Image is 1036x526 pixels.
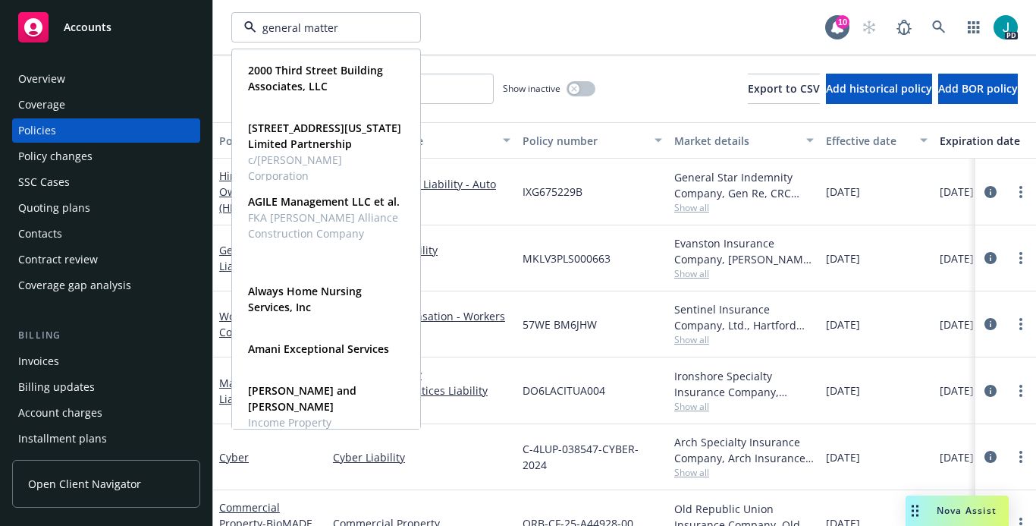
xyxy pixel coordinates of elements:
a: Workers' Compensation [219,309,293,339]
div: Billing [12,328,200,343]
span: [DATE] [826,250,860,266]
a: Contract review [12,247,200,272]
span: Income Property Management [248,414,401,446]
a: General Liability [333,258,510,274]
input: Filter by keyword [256,20,390,36]
div: Installment plans [18,427,107,451]
a: more [1012,382,1030,400]
div: Invoices [18,349,59,373]
div: Quoting plans [18,196,90,220]
a: circleInformation [981,249,1000,267]
button: Effective date [820,122,934,159]
strong: Always Home Nursing Services, Inc [248,284,362,314]
span: 57WE BM6JHW [523,317,597,332]
span: Accounts [64,21,111,33]
strong: AGILE Management LLC et al. [248,194,400,209]
a: more [1012,448,1030,466]
span: Add historical policy [826,81,932,96]
span: [DATE] [940,317,974,332]
a: Switch app [959,12,989,43]
strong: [PERSON_NAME] and [PERSON_NAME] [248,383,356,414]
div: Market details [674,133,797,149]
button: Add BOR policy [938,74,1018,104]
a: circleInformation [981,315,1000,333]
a: Policy changes [12,144,200,169]
a: circleInformation [981,382,1000,400]
a: General Liability [219,243,300,273]
strong: 2000 Third Street Building Associates, LLC [248,63,383,93]
span: [DATE] [940,449,974,465]
div: Billing updates [18,375,95,399]
a: Management Liability [219,376,287,406]
span: [DATE] [940,250,974,266]
div: 10 [836,15,849,29]
button: Policy details [213,122,327,159]
span: Show all [674,466,814,479]
button: Export to CSV [748,74,820,104]
span: Show all [674,400,814,413]
span: [DATE] [826,184,860,200]
div: General Star Indemnity Company, Gen Re, CRC Group [674,169,814,201]
a: Workers' Compensation - Workers Compensation [333,308,510,340]
a: Invoices [12,349,200,373]
a: 1 more [333,398,510,414]
span: [DATE] [826,317,860,332]
span: DO6LACITUA004 [523,383,605,398]
a: Report a Bug [889,12,919,43]
div: Overview [18,67,65,91]
span: [DATE] [826,449,860,465]
a: more [1012,249,1030,267]
div: Evanston Insurance Company, [PERSON_NAME] Insurance, CRC Group [674,235,814,267]
span: C-4LUP-038547-CYBER-2024 [523,441,662,473]
a: Commercial Auto Liability - Auto Liability [333,176,510,208]
a: Accounts [12,6,200,49]
div: Effective date [826,133,911,149]
a: more [1012,183,1030,201]
span: Add BOR policy [938,81,1018,96]
a: Installment plans [12,427,200,451]
button: Nova Assist [906,496,1009,526]
a: Cyber [219,450,249,465]
a: Contacts [12,222,200,246]
a: Coverage gap analysis [12,273,200,298]
span: Export to CSV [748,81,820,96]
a: Fiduciary Liability [333,367,510,383]
a: Quoting plans [12,196,200,220]
a: Start snowing [854,12,884,43]
a: Cyber Liability [333,449,510,465]
div: Coverage [18,93,65,117]
a: Professional Liability [333,242,510,258]
button: Add historical policy [826,74,932,104]
span: Show inactive [503,82,560,95]
a: circleInformation [981,448,1000,466]
strong: [STREET_ADDRESS][US_STATE] Limited Partnership [248,121,401,151]
div: Policy changes [18,144,93,169]
a: Search [924,12,954,43]
a: Overview [12,67,200,91]
div: Arch Specialty Insurance Company, Arch Insurance Company, Coalition Insurance Solutions (MGA) [674,434,814,466]
div: SSC Cases [18,170,70,194]
div: Ironshore Specialty Insurance Company, Ironshore (Liberty Mutual), CRC Group [674,368,814,400]
span: Show all [674,201,814,214]
div: Drag to move [906,496,925,526]
div: Coverage gap analysis [18,273,131,298]
a: Coverage [12,93,200,117]
a: Billing updates [12,375,200,399]
span: Open Client Navigator [28,476,141,492]
span: FKA [PERSON_NAME] Alliance Construction Company [248,209,401,241]
span: c/[PERSON_NAME] Corporation [248,152,401,184]
a: Employment Practices Liability [333,383,510,398]
a: more [1012,315,1030,333]
div: Sentinel Insurance Company, Ltd., Hartford Insurance Group [674,301,814,333]
img: photo [994,15,1018,39]
span: Show all [674,333,814,346]
a: circleInformation [981,183,1000,201]
div: Contract review [18,247,98,272]
a: SSC Cases [12,170,200,194]
span: MKLV3PLS000663 [523,250,611,266]
span: IXG675229B [523,184,582,200]
button: Market details [668,122,820,159]
strong: Amani Exceptional Services [248,342,389,356]
a: Policies [12,118,200,143]
a: Account charges [12,401,200,425]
